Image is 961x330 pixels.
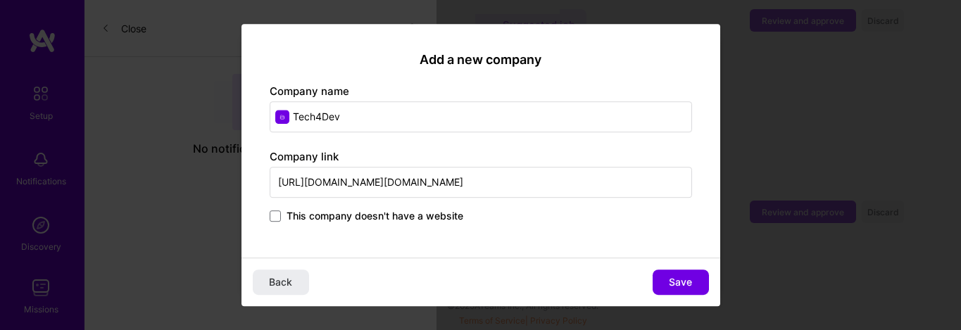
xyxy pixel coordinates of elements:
h2: Add a new company [270,52,692,68]
span: Back [269,275,292,289]
button: Save [653,269,709,295]
span: This company doesn't have a website [287,209,463,223]
input: Enter name [270,101,692,132]
input: Enter link [270,167,692,198]
button: Back [253,269,309,295]
label: Company name [270,84,349,98]
span: Save [669,275,692,289]
label: Company link [270,150,339,163]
